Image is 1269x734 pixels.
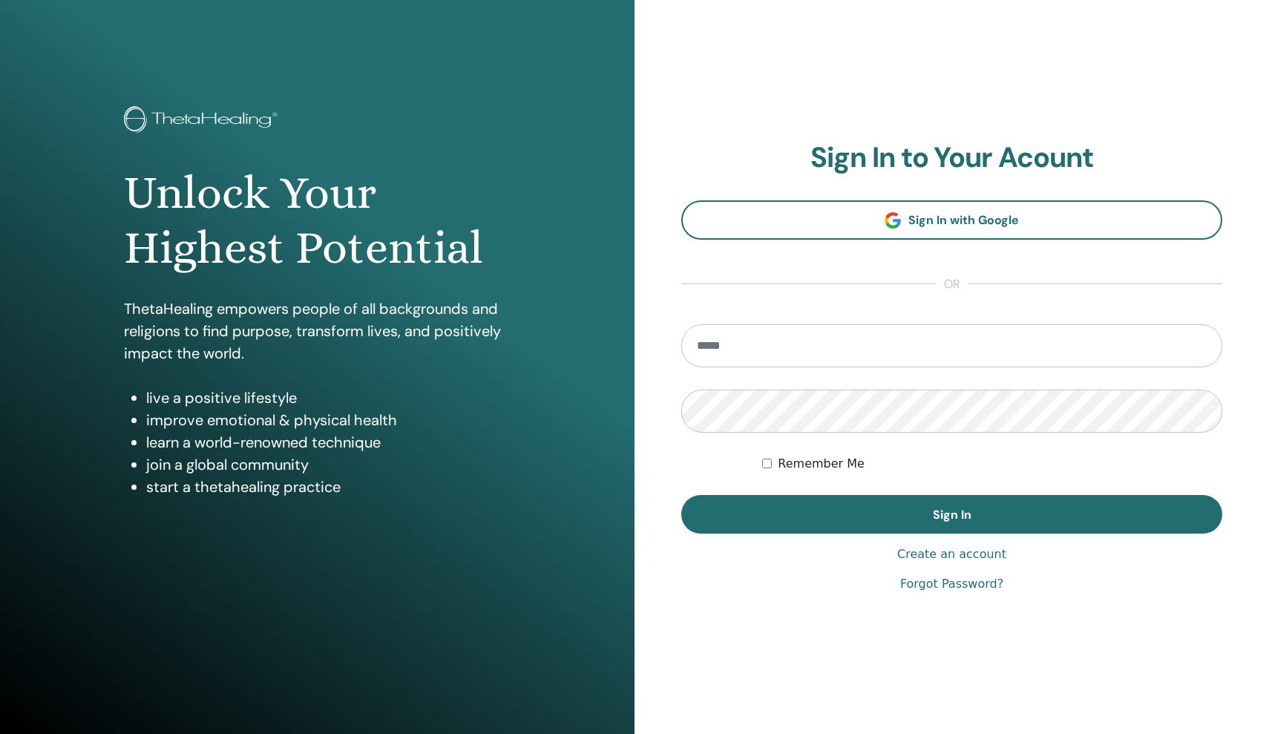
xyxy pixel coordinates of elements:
[146,453,510,476] li: join a global community
[937,275,968,293] span: or
[933,507,971,522] span: Sign In
[146,387,510,409] li: live a positive lifestyle
[762,455,1222,473] div: Keep me authenticated indefinitely or until I manually logout
[124,166,510,276] h1: Unlock Your Highest Potential
[146,476,510,498] li: start a thetahealing practice
[900,575,1003,593] a: Forgot Password?
[778,455,865,473] label: Remember Me
[146,409,510,431] li: improve emotional & physical health
[146,431,510,453] li: learn a world-renowned technique
[124,298,510,364] p: ThetaHealing empowers people of all backgrounds and religions to find purpose, transform lives, a...
[681,495,1222,534] button: Sign In
[908,212,1019,228] span: Sign In with Google
[681,200,1222,240] a: Sign In with Google
[897,545,1006,563] a: Create an account
[681,141,1222,175] h2: Sign In to Your Acount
